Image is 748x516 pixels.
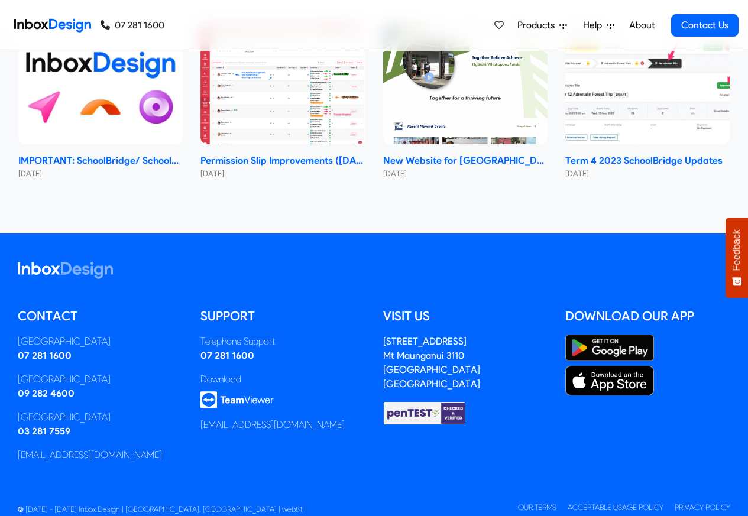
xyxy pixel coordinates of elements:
a: [EMAIL_ADDRESS][DOMAIN_NAME] [200,419,345,430]
div: [GEOGRAPHIC_DATA] [18,372,183,387]
a: New Website for Whangaparāoa College New Website for [GEOGRAPHIC_DATA] [DATE] [383,21,548,180]
span: Help [583,18,607,33]
span: © [DATE] - [DATE] Inbox Design | [GEOGRAPHIC_DATA], [GEOGRAPHIC_DATA] | web81 | [18,505,306,514]
a: 07 281 1600 [18,350,72,361]
a: IMPORTANT: SchoolBridge/ SchoolPoint Data- Sharing Information- NEW 2024 IMPORTANT: SchoolBridge/... [18,21,183,180]
h5: Visit us [383,307,548,325]
strong: Permission Slip Improvements ([DATE]) [200,154,365,168]
a: Our Terms [518,503,556,512]
a: Term 4 2023 SchoolBridge Updates Term 4 2023 SchoolBridge Updates [DATE] [565,21,730,180]
strong: Term 4 2023 SchoolBridge Updates [565,154,730,168]
a: 07 281 1600 [200,350,254,361]
a: Products [513,14,572,37]
img: Apple App Store [565,366,654,395]
a: Acceptable Usage Policy [568,503,663,512]
address: [STREET_ADDRESS] Mt Maunganui 3110 [GEOGRAPHIC_DATA] [GEOGRAPHIC_DATA] [383,336,480,390]
div: Telephone Support [200,335,365,349]
div: [GEOGRAPHIC_DATA] [18,335,183,349]
a: 07 281 1600 [101,18,164,33]
a: 09 282 4600 [18,388,75,399]
img: logo_teamviewer.svg [200,391,274,408]
a: Contact Us [671,14,739,37]
strong: IMPORTANT: SchoolBridge/ SchoolPoint Data- Sharing Information- NEW 2024 [18,154,183,168]
button: Feedback - Show survey [726,218,748,298]
a: [EMAIL_ADDRESS][DOMAIN_NAME] [18,449,162,460]
img: New Website for Whangaparāoa College [383,21,548,145]
img: IMPORTANT: SchoolBridge/ SchoolPoint Data- Sharing Information- NEW 2024 [18,21,183,145]
a: Help [578,14,619,37]
small: [DATE] [565,168,730,179]
div: [GEOGRAPHIC_DATA] [18,410,183,424]
img: Permission Slip Improvements (June 2024) [200,21,365,145]
a: Privacy Policy [675,503,730,512]
a: Permission Slip Improvements (June 2024) Permission Slip Improvements ([DATE]) [DATE] [200,21,365,180]
a: [STREET_ADDRESS]Mt Maunganui 3110[GEOGRAPHIC_DATA][GEOGRAPHIC_DATA] [383,336,480,390]
h5: Download our App [565,307,730,325]
small: [DATE] [200,168,365,179]
a: 03 281 7559 [18,426,70,437]
h5: Contact [18,307,183,325]
a: Checked & Verified by penTEST [383,407,466,418]
img: logo_inboxdesign_white.svg [18,262,113,279]
small: [DATE] [18,168,183,179]
h5: Support [200,307,365,325]
div: Download [200,372,365,387]
img: Term 4 2023 SchoolBridge Updates [565,21,730,145]
img: Checked & Verified by penTEST [383,401,466,426]
span: Feedback [731,229,742,271]
strong: New Website for [GEOGRAPHIC_DATA] [383,154,548,168]
img: Google Play Store [565,335,654,361]
a: About [626,14,658,37]
small: [DATE] [383,168,548,179]
span: Products [517,18,559,33]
